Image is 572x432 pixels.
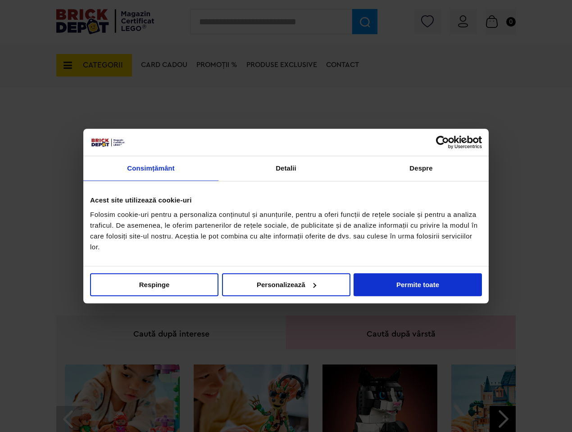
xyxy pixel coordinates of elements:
[354,156,489,181] a: Despre
[354,273,482,296] button: Permite toate
[218,156,354,181] a: Detalii
[90,195,482,206] div: Acest site utilizează cookie-uri
[222,273,350,296] button: Personalizează
[83,156,218,181] a: Consimțământ
[90,137,125,147] img: siglă
[90,209,482,252] div: Folosim cookie-uri pentru a personaliza conținutul și anunțurile, pentru a oferi funcții de rețel...
[403,135,482,149] a: Usercentrics Cookiebot - opens in a new window
[90,273,218,296] button: Respinge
